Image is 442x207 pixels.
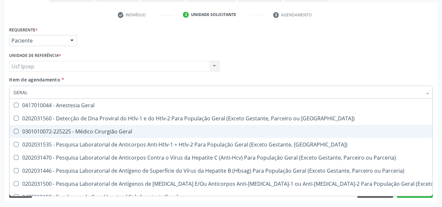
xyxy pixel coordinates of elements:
label: Unidade de referência [9,51,61,61]
div: Unidade solicitante [191,12,236,18]
span: Item de agendamento [9,77,60,83]
div: 2 [183,12,189,18]
span: Paciente [11,37,64,44]
label: Requerente [9,25,38,35]
input: Buscar por procedimentos [13,86,422,99]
